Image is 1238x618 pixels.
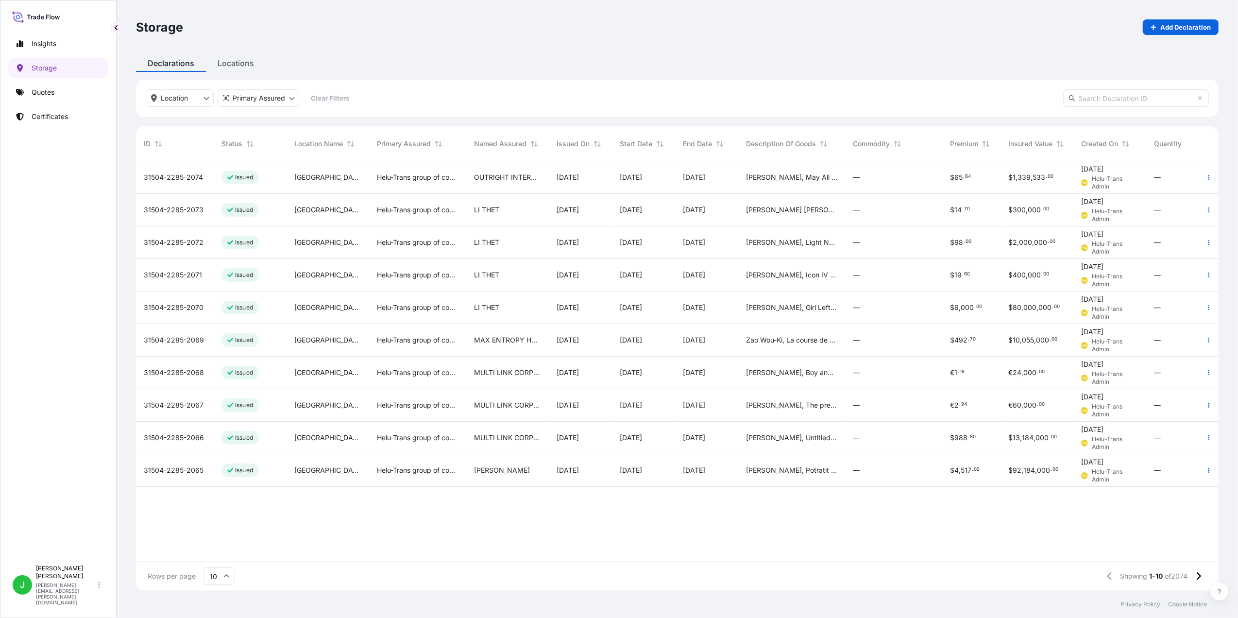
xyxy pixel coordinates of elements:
[620,172,642,182] span: [DATE]
[1023,304,1036,311] span: 000
[853,368,860,378] span: —
[1081,327,1103,337] span: [DATE]
[153,138,164,150] button: Sort
[1026,272,1028,278] span: ,
[620,433,642,443] span: [DATE]
[1034,239,1047,246] span: 000
[1043,207,1049,211] span: 00
[964,240,965,243] span: .
[683,368,705,378] span: [DATE]
[1008,467,1013,474] span: $
[1154,172,1161,182] span: —
[962,273,964,276] span: .
[966,240,971,243] span: 00
[1081,262,1103,272] span: [DATE]
[557,139,590,149] span: Issued On
[1041,273,1043,276] span: .
[714,138,726,150] button: Sort
[1081,294,1103,304] span: [DATE]
[950,206,954,213] span: $
[1028,272,1041,278] span: 000
[1021,402,1023,409] span: ,
[954,304,959,311] span: 6
[1008,272,1013,278] span: $
[294,433,361,443] span: [GEOGRAPHIC_DATA]
[377,433,458,443] span: Helu-Trans group of companies and their subsidiaries
[1023,467,1035,474] span: 184
[433,138,444,150] button: Sort
[144,433,204,443] span: 31504-2285-2066
[474,172,541,182] span: OUTRIGHT INTERNATIONAL LIMITED
[950,139,978,149] span: Premium
[1081,360,1103,369] span: [DATE]
[620,139,652,149] span: Start Date
[294,270,361,280] span: [GEOGRAPHIC_DATA]
[1082,373,1087,383] span: HA
[1028,206,1041,213] span: 000
[557,368,579,378] span: [DATE]
[474,303,499,312] span: LI THET
[1013,467,1021,474] span: 92
[818,138,830,150] button: Sort
[1051,435,1057,439] span: 00
[980,138,992,150] button: Sort
[1082,406,1087,415] span: HA
[1008,206,1013,213] span: $
[1021,369,1023,376] span: ,
[235,369,253,377] p: Issued
[235,336,253,344] p: Issued
[557,433,579,443] span: [DATE]
[954,467,959,474] span: 4
[235,434,253,442] p: Issued
[36,565,96,580] p: [PERSON_NAME] [PERSON_NAME]
[853,433,860,443] span: —
[1008,402,1013,409] span: €
[950,174,954,181] span: $
[1018,174,1031,181] span: 339
[294,303,361,312] span: [GEOGRAPHIC_DATA]
[294,368,361,378] span: [GEOGRAPHIC_DATA]
[1013,402,1021,409] span: 60
[20,580,25,590] span: J
[683,139,712,149] span: End Date
[974,468,980,471] span: 02
[1016,174,1018,181] span: ,
[235,239,253,246] p: Issued
[1168,601,1207,608] p: Cookie Notice
[962,207,964,211] span: .
[146,89,214,107] button: location Filter options
[1150,571,1163,581] span: 1-10
[970,338,976,341] span: 70
[746,172,837,182] span: [PERSON_NAME], May All Things Dissolve in the Ocean of Bliss
[144,270,202,280] span: 31504-2285-2071
[1120,601,1160,608] a: Privacy Policy
[235,173,253,181] p: Issued
[853,205,860,215] span: —
[1143,19,1219,35] a: Add Declaration
[1031,174,1033,181] span: ,
[377,400,458,410] span: Helu-Trans group of companies and their subsidiaries
[892,138,903,150] button: Sort
[32,87,54,97] p: Quotes
[1081,392,1103,402] span: [DATE]
[974,305,976,309] span: .
[592,138,603,150] button: Sort
[474,335,541,345] span: MAX ENTROPY HOLDING LIMITED
[1082,308,1087,318] span: HA
[144,303,204,312] span: 31504-2285-2070
[8,34,108,53] a: Insights
[1154,400,1161,410] span: —
[620,270,642,280] span: [DATE]
[144,238,204,247] span: 31504-2285-2072
[144,368,204,378] span: 31504-2285-2068
[294,172,361,182] span: [GEOGRAPHIC_DATA]
[136,54,206,72] div: Declarations
[950,402,954,409] span: €
[961,304,974,311] span: 000
[853,172,860,182] span: —
[1041,207,1043,211] span: .
[683,205,705,215] span: [DATE]
[1046,175,1047,178] span: .
[683,335,705,345] span: [DATE]
[1037,467,1050,474] span: 000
